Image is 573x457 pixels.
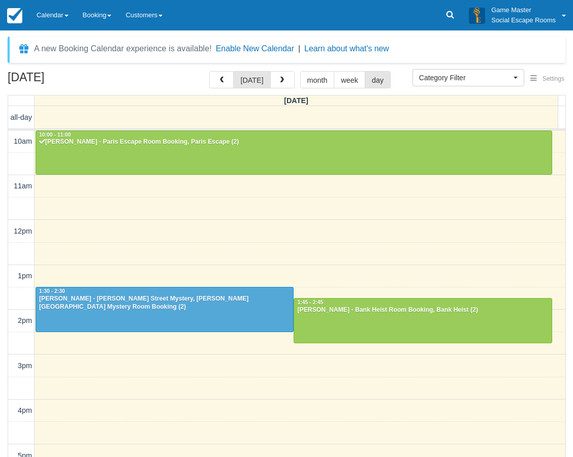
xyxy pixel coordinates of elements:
[304,44,389,53] a: Learn about what's new
[39,132,71,138] span: 10:00 - 11:00
[524,72,570,86] button: Settings
[300,71,335,88] button: month
[34,43,212,55] div: A new Booking Calendar experience is available!
[543,75,564,82] span: Settings
[419,73,511,83] span: Category Filter
[14,137,32,145] span: 10am
[18,272,32,280] span: 1pm
[216,44,294,54] button: Enable New Calendar
[18,316,32,324] span: 2pm
[298,44,300,53] span: |
[297,306,549,314] div: [PERSON_NAME] - Bank Heist Room Booking, Bank Heist (2)
[297,300,323,305] span: 1:45 - 2:45
[284,96,308,105] span: [DATE]
[39,295,291,311] div: [PERSON_NAME] - [PERSON_NAME] Street Mystery, [PERSON_NAME][GEOGRAPHIC_DATA] Mystery Room Booking...
[14,227,32,235] span: 12pm
[18,406,32,414] span: 4pm
[412,69,524,86] button: Category Filter
[8,71,136,90] h2: [DATE]
[491,5,556,15] p: Game Master
[365,71,391,88] button: day
[7,8,22,23] img: checkfront-main-nav-mini-logo.png
[491,15,556,25] p: Social Escape Rooms
[233,71,270,88] button: [DATE]
[469,7,485,23] img: A3
[36,287,294,332] a: 1:30 - 2:30[PERSON_NAME] - [PERSON_NAME] Street Mystery, [PERSON_NAME][GEOGRAPHIC_DATA] Mystery R...
[14,182,32,190] span: 11am
[36,130,552,175] a: 10:00 - 11:00[PERSON_NAME] - Paris Escape Room Booking, Paris Escape (2)
[18,362,32,370] span: 3pm
[39,138,549,146] div: [PERSON_NAME] - Paris Escape Room Booking, Paris Escape (2)
[11,113,32,121] span: all-day
[334,71,365,88] button: week
[39,288,65,294] span: 1:30 - 2:30
[294,298,552,343] a: 1:45 - 2:45[PERSON_NAME] - Bank Heist Room Booking, Bank Heist (2)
